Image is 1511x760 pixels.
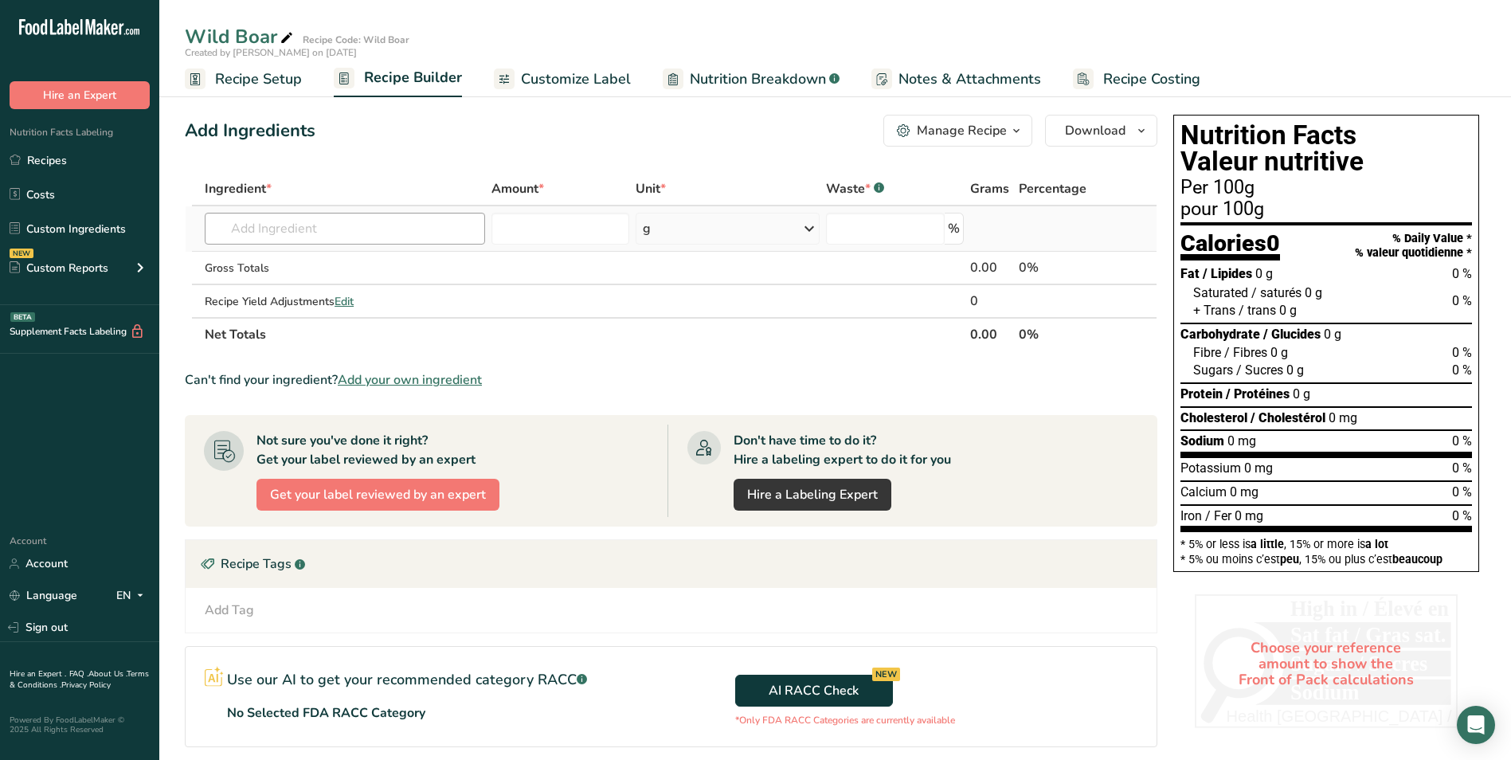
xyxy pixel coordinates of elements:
span: 0 % [1452,460,1472,476]
span: beaucoup [1392,553,1442,566]
span: Calcium [1180,484,1227,499]
p: *Only FDA RACC Categories are currently available [735,713,955,727]
span: Iron [1180,508,1202,523]
div: Powered By FoodLabelMaker © 2025 All Rights Reserved [10,715,150,735]
span: Get your label reviewed by an expert [270,485,486,504]
span: 0 g [1305,285,1322,300]
div: Custom Reports [10,260,108,276]
span: / Fibres [1224,345,1267,360]
div: * 5% ou moins c’est , 15% ou plus c’est [1180,554,1472,565]
div: 0% [1019,258,1109,277]
span: Created by [PERSON_NAME] on [DATE] [185,46,357,59]
div: Recipe Yield Adjustments [205,293,485,310]
span: 0 % [1452,293,1472,308]
div: EN [116,586,150,605]
a: About Us . [88,668,127,680]
div: Wild Boar [185,22,296,51]
span: 0 g [1293,386,1310,402]
span: a lot [1365,538,1388,550]
div: pour 100g [1180,200,1472,219]
h1: Nutrition Facts Valeur nutritive [1180,122,1472,175]
div: Calories [1180,232,1280,261]
span: 0 % [1452,508,1472,523]
span: 0 mg [1235,508,1263,523]
span: Protein [1180,386,1223,402]
div: Waste [826,179,884,198]
input: Add Ingredient [205,213,485,245]
span: Fibre [1193,345,1221,360]
span: 0 g [1279,303,1297,318]
span: 0 % [1452,266,1472,281]
span: Recipe Builder [364,67,462,88]
span: / Protéines [1226,386,1290,402]
span: / saturés [1251,285,1302,300]
div: Add Tag [205,601,254,620]
p: No Selected FDA RACC Category [227,703,425,723]
div: Recipe Code: Wild Boar [303,33,409,47]
span: AI RACC Check [769,681,859,700]
a: Privacy Policy [61,680,111,691]
div: g [643,219,651,238]
span: Download [1065,121,1125,140]
a: Nutrition Breakdown [663,61,840,97]
button: Download [1045,115,1157,147]
a: Language [10,582,77,609]
span: 0 [1266,229,1280,257]
a: Hire a Labeling Expert [734,479,891,511]
div: Recipe Tags [186,540,1157,588]
section: * 5% or less is , 15% or more is [1180,532,1472,565]
span: 0 mg [1227,433,1256,449]
span: 0 g [1324,327,1341,342]
span: 0 g [1255,266,1273,281]
span: Potassium [1180,460,1241,476]
button: Get your label reviewed by an expert [256,479,499,511]
div: 0 [970,292,1012,311]
a: Recipe Costing [1073,61,1200,97]
div: NEW [10,249,33,258]
span: Recipe Setup [215,69,302,90]
span: Grams [970,179,1009,198]
a: Hire an Expert . [10,668,66,680]
a: Customize Label [494,61,631,97]
div: Open Intercom Messenger [1457,706,1495,744]
button: AI RACC Check NEW [735,675,893,707]
div: Gross Totals [205,260,485,276]
span: / trans [1239,303,1276,318]
span: + Trans [1193,303,1235,318]
div: Add Ingredients [185,118,315,144]
span: Cholesterol [1180,410,1247,425]
span: Amount [491,179,544,198]
button: Hire an Expert [10,81,150,109]
span: a little [1251,538,1284,550]
span: 0 mg [1329,410,1357,425]
div: Per 100g [1180,178,1472,198]
span: Saturated [1193,285,1248,300]
th: 0% [1016,317,1112,351]
span: Percentage [1019,179,1086,198]
button: Manage Recipe [883,115,1032,147]
div: Manage Recipe [917,121,1007,140]
th: 0.00 [967,317,1016,351]
div: Not sure you've done it right? Get your label reviewed by an expert [256,431,476,469]
span: 0 g [1286,362,1304,378]
a: FAQ . [69,668,88,680]
span: 0 mg [1230,484,1259,499]
span: Ingredient [205,179,272,198]
span: Sodium [1180,433,1224,449]
span: / Glucides [1263,327,1321,342]
span: 0 % [1452,484,1472,499]
div: BETA [10,312,35,322]
a: Notes & Attachments [871,61,1041,97]
span: Unit [636,179,666,198]
a: Terms & Conditions . [10,668,149,691]
span: 0 g [1270,345,1288,360]
span: Edit [335,294,354,309]
span: 0 % [1452,362,1472,378]
div: NEW [872,668,900,681]
span: Sugars [1193,362,1233,378]
span: Add your own ingredient [338,370,482,390]
span: 0 mg [1244,460,1273,476]
a: Recipe Builder [334,60,462,98]
div: 0.00 [970,258,1012,277]
div: % Daily Value * % valeur quotidienne * [1355,232,1472,260]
